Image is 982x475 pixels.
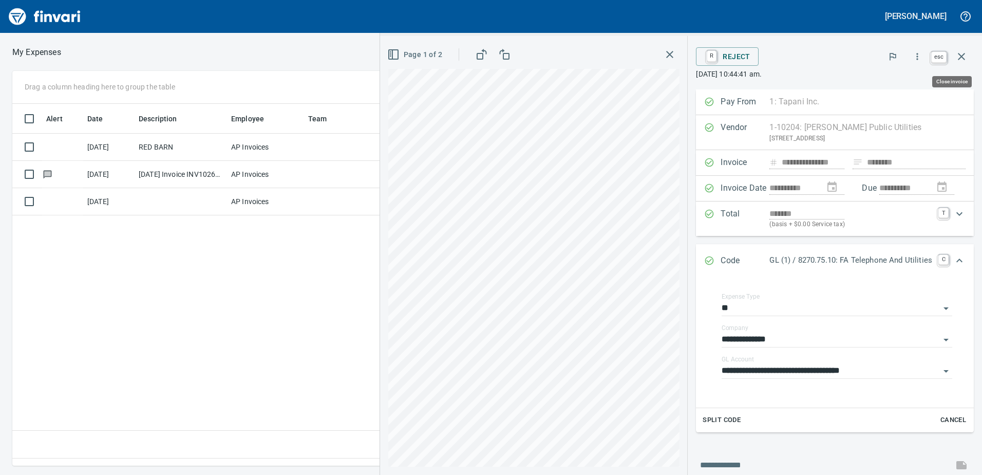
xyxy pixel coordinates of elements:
[721,208,769,230] p: Total
[769,220,932,230] p: (basis + $0.00 Service tax)
[938,254,949,265] a: C
[389,48,442,61] span: Page 1 of 2
[227,134,304,161] td: AP Invoices
[939,333,953,347] button: Open
[87,113,117,125] span: Date
[931,51,947,63] a: esc
[46,113,76,125] span: Alert
[231,113,264,125] span: Employee
[696,244,974,278] div: Expand
[385,45,446,64] button: Page 1 of 2
[227,188,304,215] td: AP Invoices
[139,113,177,125] span: Description
[703,414,741,426] span: Split Code
[885,11,947,22] h5: [PERSON_NAME]
[938,208,949,218] a: T
[722,325,748,331] label: Company
[231,113,277,125] span: Employee
[83,188,135,215] td: [DATE]
[696,278,974,432] div: Expand
[12,46,61,59] nav: breadcrumb
[42,171,53,177] span: Has messages
[227,161,304,188] td: AP Invoices
[135,134,227,161] td: RED BARN
[696,69,974,79] p: [DATE] 10:44:41 am.
[139,113,191,125] span: Description
[308,113,341,125] span: Team
[704,48,750,65] span: Reject
[6,4,83,29] img: Finvari
[696,202,974,236] div: Expand
[939,364,953,378] button: Open
[135,161,227,188] td: [DATE] Invoice INV10264176 from [GEOGRAPHIC_DATA] (1-24796)
[12,46,61,59] p: My Expenses
[721,254,769,268] p: Code
[87,113,103,125] span: Date
[46,113,63,125] span: Alert
[83,134,135,161] td: [DATE]
[308,113,327,125] span: Team
[707,50,716,62] a: R
[769,254,932,266] p: GL (1) / 8270.75.10: FA Telephone And Utilities
[83,161,135,188] td: [DATE]
[722,294,760,300] label: Expense Type
[700,412,743,428] button: Split Code
[882,8,949,24] button: [PERSON_NAME]
[25,82,175,92] p: Drag a column heading here to group the table
[696,47,758,66] button: RReject
[722,356,754,362] label: GL Account
[939,301,953,316] button: Open
[937,412,970,428] button: Cancel
[939,414,967,426] span: Cancel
